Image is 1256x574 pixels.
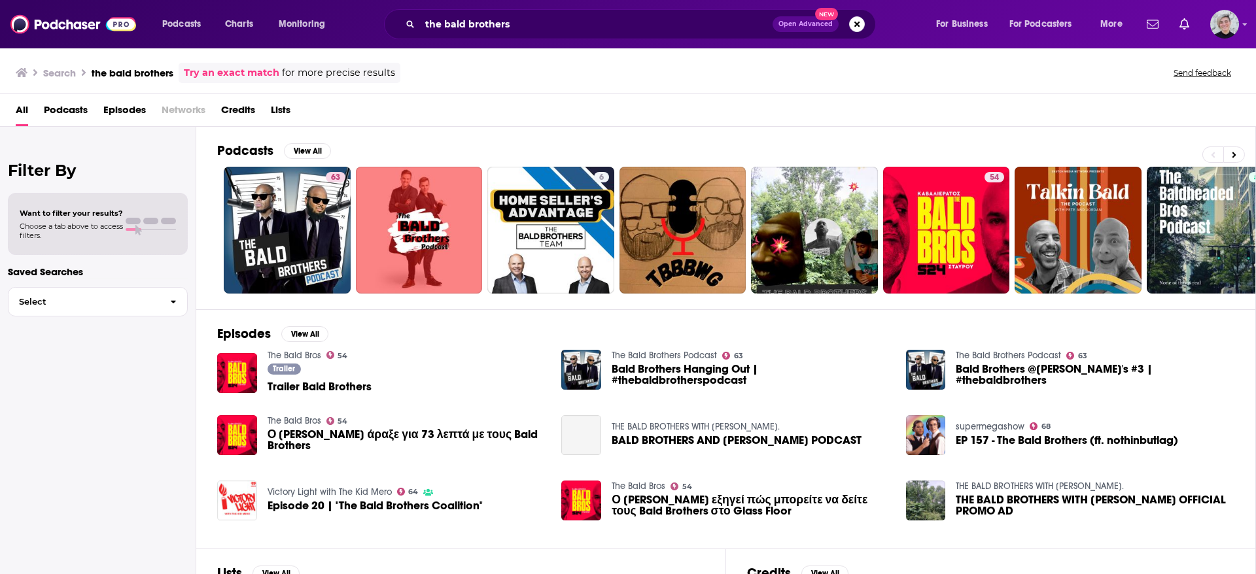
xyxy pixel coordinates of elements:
[16,99,28,126] a: All
[217,415,257,455] img: Ο Αϊζέια Κάναν άραξε για 73 λεπτά με τους Bald Brothers
[221,99,255,126] a: Credits
[270,14,342,35] button: open menu
[671,482,692,490] a: 54
[985,172,1004,182] a: 54
[1210,10,1239,39] span: Logged in as koernerj2
[162,99,205,126] span: Networks
[338,353,347,359] span: 54
[397,488,419,496] a: 64
[225,15,253,33] span: Charts
[927,14,1004,35] button: open menu
[956,350,1061,361] a: The Bald Brothers Podcast
[612,350,717,361] a: The Bald Brothers Podcast
[734,353,743,359] span: 63
[1030,422,1051,430] a: 68
[612,494,890,516] a: Ο Ανδρέας Ζαγκλής εξηγεί πώς μπορείτε να δείτε τους Bald Brothers στο Glass Floor
[778,21,833,27] span: Open Advanced
[8,265,188,278] p: Saved Searches
[1142,13,1164,35] a: Show notifications dropdown
[10,12,136,37] img: Podchaser - Follow, Share and Rate Podcasts
[1066,352,1087,360] a: 63
[612,363,890,386] a: Bald Brothers Hanging Out | #thebaldbrotherspodcast
[612,435,862,446] a: BALD BROTHERS AND DAVE PODCAST
[906,481,946,520] img: THE BALD BROTHERS WITH DAVE OFFICIAL PROMO AD
[217,14,261,35] a: Charts
[1100,15,1123,33] span: More
[20,222,123,240] span: Choose a tab above to access filters.
[338,418,347,424] span: 54
[217,143,273,159] h2: Podcasts
[326,172,345,182] a: 63
[906,415,946,455] img: EP 157 - The Bald Brothers (ft. nothinbutlag)
[1041,424,1051,430] span: 68
[92,67,173,79] h3: the bald brothers
[268,350,321,361] a: The Bald Bros
[268,381,372,392] a: Trailer Bald Brothers
[224,167,351,294] a: 63
[217,481,257,520] img: Episode 20 | "The Bald Brothers Coalition"
[1174,13,1195,35] a: Show notifications dropdown
[1091,14,1139,35] button: open menu
[599,171,604,184] span: 6
[408,489,418,495] span: 64
[612,494,890,516] span: Ο [PERSON_NAME] εξηγεί πώς μπορείτε να δείτε τους Bald Brothers στο Glass Floor
[217,143,331,159] a: PodcastsView All
[561,481,601,520] img: Ο Ανδρέας Ζαγκλής εξηγεί πώς μπορείτε να δείτε τους Bald Brothers στο Glass Floor
[561,350,601,390] img: Bald Brothers Hanging Out | #thebaldbrotherspodcast
[153,14,218,35] button: open menu
[8,161,188,180] h2: Filter By
[1170,67,1235,78] button: Send feedback
[396,9,888,39] div: Search podcasts, credits, & more...
[20,209,123,218] span: Want to filter your results?
[815,8,839,20] span: New
[43,67,76,79] h3: Search
[162,15,201,33] span: Podcasts
[773,16,839,32] button: Open AdvancedNew
[1210,10,1239,39] img: User Profile
[326,351,348,359] a: 54
[217,353,257,393] img: Trailer Bald Brothers
[1078,353,1087,359] span: 63
[956,363,1234,386] a: Bald Brothers @Natejackson's #3 | #thebaldbrothers
[956,494,1234,516] span: THE BALD BROTHERS WITH [PERSON_NAME] OFFICIAL PROMO AD
[682,484,692,490] span: 54
[271,99,290,126] a: Lists
[217,326,271,342] h2: Episodes
[268,429,546,451] a: Ο Αϊζέια Κάναν άραξε για 73 λεπτά με τους Bald Brothers
[103,99,146,126] a: Episodes
[268,500,483,511] a: Episode 20 | "The Bald Brothers Coalition"
[184,65,279,80] a: Try an exact match
[612,481,665,492] a: The Bald Bros
[956,435,1178,446] span: EP 157 - The Bald Brothers (ft. nothinbutlag)
[273,365,295,373] span: Trailer
[420,14,773,35] input: Search podcasts, credits, & more...
[561,415,601,455] a: BALD BROTHERS AND DAVE PODCAST
[936,15,988,33] span: For Business
[956,481,1124,492] a: THE BALD BROTHERS WITH DAVE.
[326,417,348,425] a: 54
[906,350,946,390] img: Bald Brothers @Natejackson's #3 | #thebaldbrothers
[268,415,321,426] a: The Bald Bros
[883,167,1010,294] a: 54
[612,435,862,446] span: BALD BROTHERS AND [PERSON_NAME] PODCAST
[44,99,88,126] a: Podcasts
[956,421,1024,432] a: supermegashow
[722,352,743,360] a: 63
[594,172,609,182] a: 6
[282,65,395,80] span: for more precise results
